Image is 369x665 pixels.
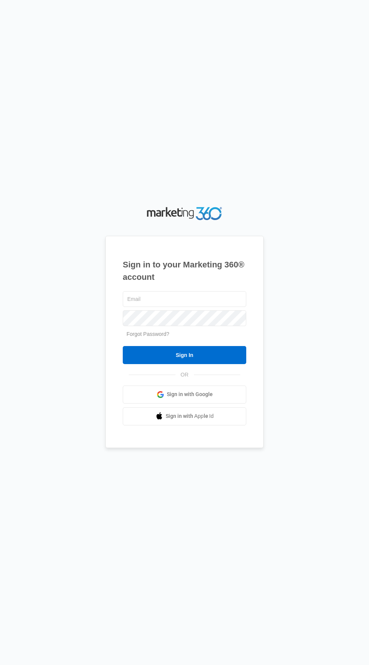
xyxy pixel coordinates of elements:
input: Email [123,291,246,307]
span: Sign in with Google [167,390,213,398]
span: Sign in with Apple Id [166,412,214,420]
a: Forgot Password? [127,331,169,337]
h1: Sign in to your Marketing 360® account [123,258,246,283]
input: Sign In [123,346,246,364]
span: OR [175,371,194,379]
a: Sign in with Apple Id [123,407,246,425]
a: Sign in with Google [123,386,246,404]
